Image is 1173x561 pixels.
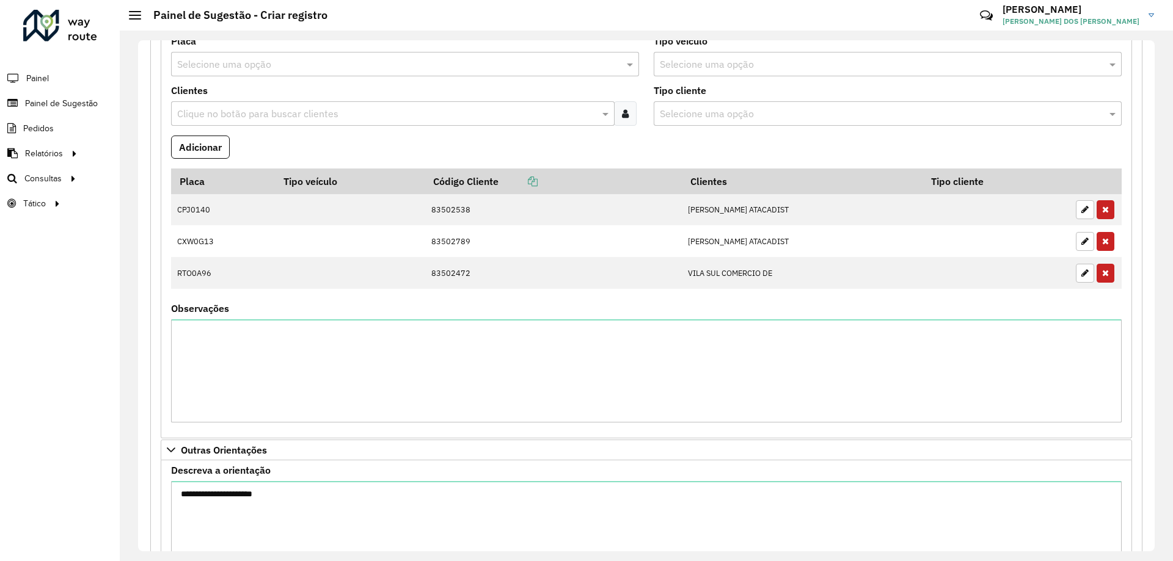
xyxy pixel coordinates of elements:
[161,440,1132,460] a: Outras Orientações
[425,194,682,226] td: 83502538
[923,168,1069,194] th: Tipo cliente
[171,194,276,226] td: CPJ0140
[654,83,706,98] label: Tipo cliente
[682,194,923,226] td: [PERSON_NAME] ATACADIST
[25,97,98,110] span: Painel de Sugestão
[161,31,1132,439] div: Pre-Roteirização AS / Orientações
[425,257,682,289] td: 83502472
[171,257,276,289] td: RTO0A96
[682,168,923,194] th: Clientes
[24,172,62,185] span: Consultas
[499,175,538,187] a: Copiar
[682,225,923,257] td: [PERSON_NAME] ATACADIST
[25,147,63,160] span: Relatórios
[973,2,999,29] a: Contato Rápido
[171,301,229,316] label: Observações
[682,257,923,289] td: VILA SUL COMERCIO DE
[1003,16,1139,27] span: [PERSON_NAME] DOS [PERSON_NAME]
[276,168,425,194] th: Tipo veículo
[171,225,276,257] td: CXW0G13
[425,225,682,257] td: 83502789
[181,445,267,455] span: Outras Orientações
[654,34,707,48] label: Tipo veículo
[23,197,46,210] span: Tático
[141,9,327,22] h2: Painel de Sugestão - Criar registro
[1003,4,1139,15] h3: [PERSON_NAME]
[171,136,230,159] button: Adicionar
[425,168,682,194] th: Código Cliente
[171,463,271,477] label: Descreva a orientação
[26,72,49,85] span: Painel
[171,34,196,48] label: Placa
[23,122,54,135] span: Pedidos
[171,83,208,98] label: Clientes
[171,168,276,194] th: Placa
